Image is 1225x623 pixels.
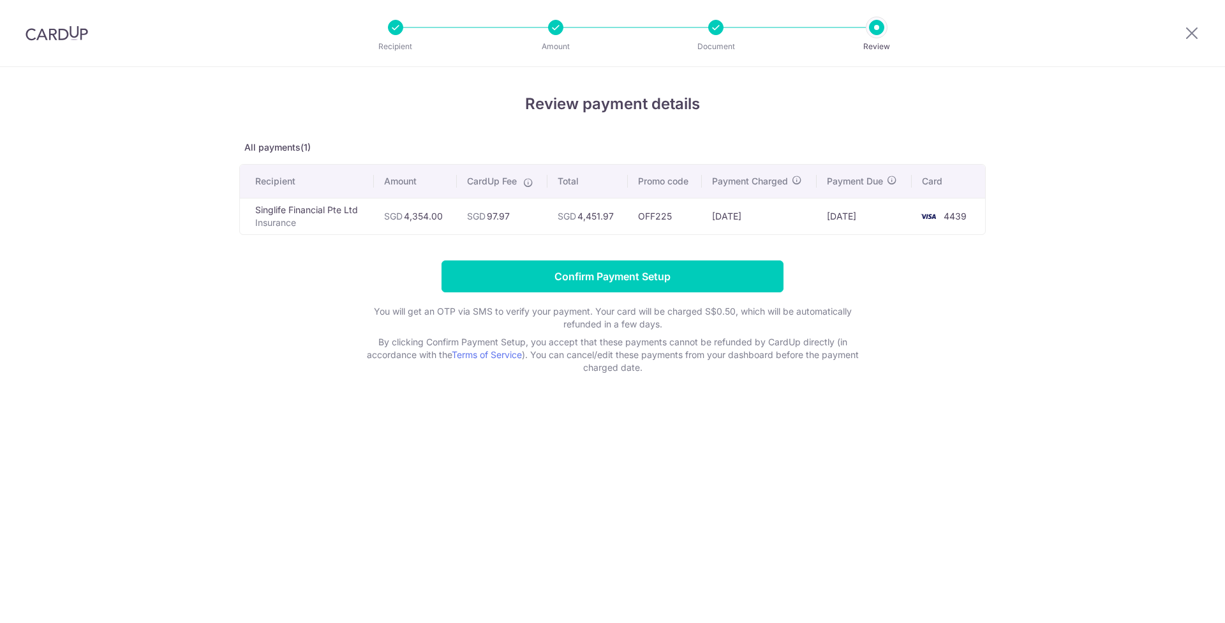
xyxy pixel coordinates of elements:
[817,198,911,234] td: [DATE]
[357,336,868,374] p: By clicking Confirm Payment Setup, you accept that these payments cannot be refunded by CardUp di...
[916,209,941,224] img: <span class="translation_missing" title="translation missing: en.account_steps.new_confirm_form.b...
[944,211,967,221] span: 4439
[240,198,374,234] td: Singlife Financial Pte Ltd
[829,40,924,53] p: Review
[628,165,702,198] th: Promo code
[912,165,985,198] th: Card
[374,165,457,198] th: Amount
[827,175,883,188] span: Payment Due
[547,165,627,198] th: Total
[384,211,403,221] span: SGD
[457,198,547,234] td: 97.97
[357,305,868,331] p: You will get an OTP via SMS to verify your payment. Your card will be charged S$0.50, which will ...
[374,198,457,234] td: 4,354.00
[255,216,364,229] p: Insurance
[239,93,986,116] h4: Review payment details
[442,260,783,292] input: Confirm Payment Setup
[240,165,374,198] th: Recipient
[628,198,702,234] td: OFF225
[452,349,522,360] a: Terms of Service
[467,175,517,188] span: CardUp Fee
[239,141,986,154] p: All payments(1)
[712,175,788,188] span: Payment Charged
[669,40,763,53] p: Document
[509,40,603,53] p: Amount
[547,198,627,234] td: 4,451.97
[702,198,817,234] td: [DATE]
[348,40,443,53] p: Recipient
[467,211,486,221] span: SGD
[26,26,88,41] img: CardUp
[558,211,576,221] span: SGD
